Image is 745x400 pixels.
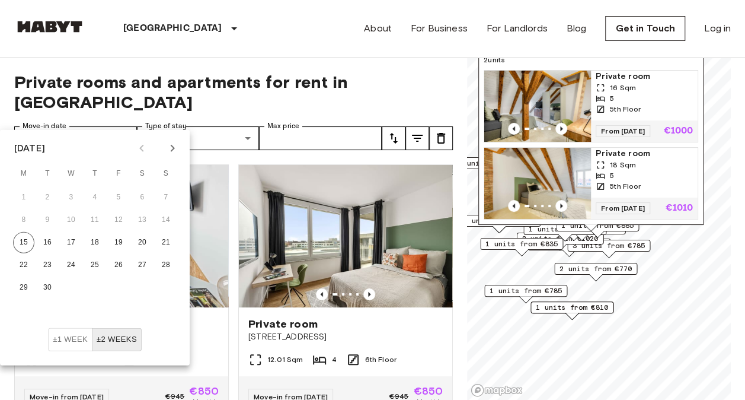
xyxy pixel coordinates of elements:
label: Move-in date [23,121,66,131]
span: 1 units from €810 [536,302,608,313]
a: For Business [411,21,468,36]
button: tune [405,126,429,150]
label: Type of stay [145,121,187,131]
span: From [DATE] [596,125,650,137]
button: 24 [60,255,82,276]
button: 25 [84,255,105,276]
span: Private room [248,317,318,331]
span: 1 units from €785 [490,285,562,296]
button: Previous image [555,200,567,212]
span: 1 units from €835 [485,239,558,249]
span: Tuesday [37,162,58,186]
div: Move In Flexibility [48,328,142,351]
button: Previous image [508,200,520,212]
div: Map marker [554,263,637,281]
span: 5 [610,93,614,104]
img: Marketing picture of unit DE-02-008-003-05HF [484,71,591,142]
p: €1000 [663,126,693,136]
a: Blog [567,21,587,36]
span: 18 Sqm [610,160,636,170]
a: Marketing picture of unit DE-02-008-003-03HFPrevious imagePrevious imagePrivate room18 Sqm55th Fl... [484,147,698,220]
span: 2 units from €770 [559,264,632,274]
span: Sunday [155,162,177,186]
p: €1010 [665,204,693,213]
span: 3 units from €785 [573,240,645,251]
button: tune [429,126,453,150]
button: Previous image [555,123,567,135]
div: Map marker [484,285,567,303]
span: Monday [13,162,34,186]
button: 17 [60,232,82,253]
span: €850 [189,386,219,396]
a: About [364,21,392,36]
img: Marketing picture of unit DE-02-021-002-02HF [239,165,452,307]
div: [DATE] [14,141,45,155]
span: 5th Floor [610,104,641,115]
button: 22 [13,255,34,276]
span: €850 [413,386,443,396]
span: Thursday [84,162,105,186]
span: Wednesday [60,162,82,186]
span: 6th Floor [365,354,397,365]
button: Previous image [316,288,328,300]
p: [GEOGRAPHIC_DATA] [123,21,222,36]
button: 29 [13,277,34,299]
span: From [DATE] [596,202,650,214]
span: 16 Sqm [610,82,636,93]
button: Previous image [508,123,520,135]
span: 5 [610,170,614,181]
div: Map marker [530,301,613,320]
img: Habyt [14,21,85,33]
span: Saturday [132,162,153,186]
button: 23 [37,255,58,276]
a: Mapbox logo [471,383,523,397]
div: Map marker [567,240,650,258]
div: Map marker [478,16,704,231]
span: 2 units from €1020 [522,233,599,244]
div: Map marker [517,233,604,251]
img: Marketing picture of unit DE-02-008-003-03HF [484,148,591,219]
span: 12.01 Sqm [267,354,303,365]
button: Next month [162,138,183,158]
button: 26 [108,255,129,276]
a: Log in [704,21,731,36]
div: Map marker [480,238,563,256]
span: 2 units [484,55,698,65]
span: Private room [596,71,693,82]
button: Previous image [363,288,375,300]
button: 16 [37,232,58,253]
button: 18 [84,232,105,253]
a: For Landlords [487,21,548,36]
button: 28 [155,255,177,276]
span: 4 [331,354,336,365]
button: 21 [155,232,177,253]
button: 30 [37,277,58,299]
span: 5th Floor [610,181,641,192]
span: [STREET_ADDRESS] [248,331,443,343]
button: 15 [13,232,34,253]
label: Max price [267,121,299,131]
button: 27 [132,255,153,276]
span: Private rooms and apartments for rent in [GEOGRAPHIC_DATA] [14,72,453,112]
button: tune [382,126,405,150]
span: Private room [596,148,693,160]
button: ±1 week [48,328,92,351]
a: Marketing picture of unit DE-02-008-003-05HFPrevious imagePrevious imagePrivate room16 Sqm55th Fl... [484,70,698,142]
button: ±2 weeks [92,328,142,351]
span: Friday [108,162,129,186]
button: 20 [132,232,153,253]
a: Get in Touch [605,16,685,41]
button: 19 [108,232,129,253]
